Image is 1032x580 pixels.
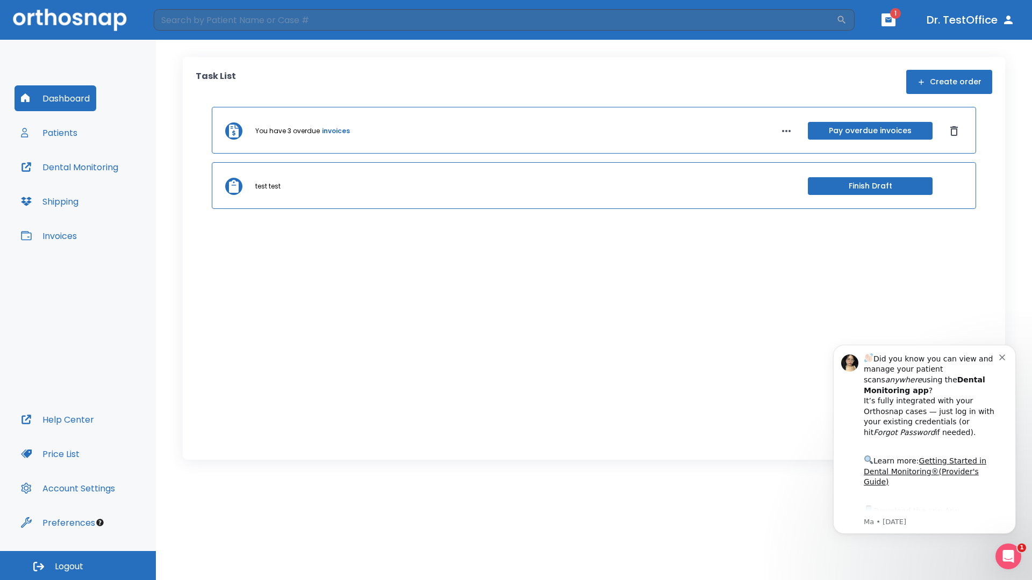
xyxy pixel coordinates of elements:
[196,70,236,94] p: Task List
[15,154,125,180] button: Dental Monitoring
[945,122,963,140] button: Dismiss
[15,120,84,146] button: Patients
[255,126,320,136] p: You have 3 overdue
[15,510,102,535] button: Preferences
[15,189,85,214] button: Shipping
[154,9,836,31] input: Search by Patient Name or Case #
[808,177,933,195] button: Finish Draft
[1017,543,1026,552] span: 1
[15,407,101,432] button: Help Center
[817,331,1032,575] iframe: Intercom notifications message
[890,8,901,19] span: 1
[15,85,96,111] button: Dashboard
[15,441,86,467] button: Price List
[906,70,992,94] button: Create order
[95,518,105,527] div: Tooltip anchor
[322,126,350,136] a: invoices
[995,543,1021,569] iframe: Intercom live chat
[15,475,121,501] button: Account Settings
[922,10,1019,30] button: Dr. TestOffice
[808,122,933,140] button: Pay overdue invoices
[255,182,281,191] p: test test
[13,9,127,31] img: Orthosnap
[55,561,83,572] span: Logout
[15,223,83,249] button: Invoices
